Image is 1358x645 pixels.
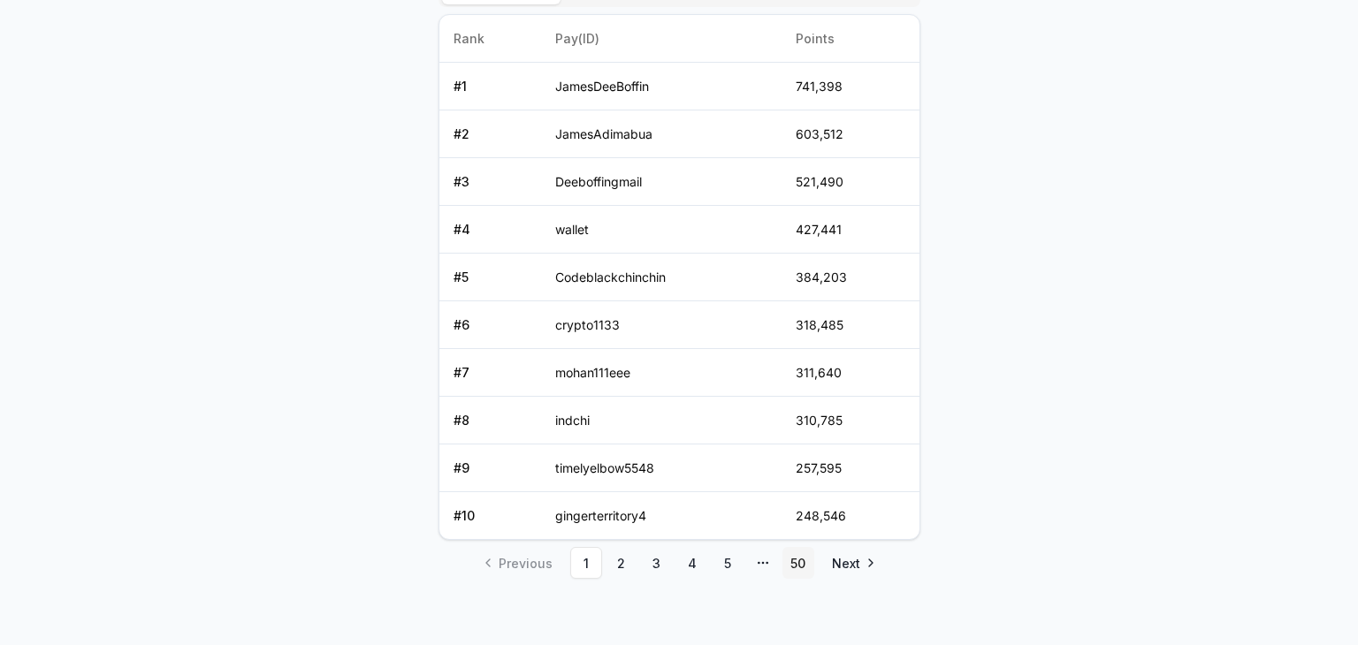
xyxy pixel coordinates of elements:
[541,492,782,540] td: gingerterritory4
[541,110,782,158] td: JamesAdimabua
[782,158,919,206] td: 521,490
[439,63,542,110] td: # 1
[570,547,602,579] a: 1
[439,206,542,254] td: # 4
[541,397,782,444] td: indchi
[782,492,919,540] td: 248,546
[439,110,542,158] td: # 2
[541,15,782,63] th: Pay(ID)
[439,349,542,397] td: # 7
[439,158,542,206] td: # 3
[818,547,887,579] a: Go to next page
[782,349,919,397] td: 311,640
[439,547,920,579] nav: pagination
[641,547,673,579] a: 3
[541,254,782,301] td: Codeblackchinchin
[541,349,782,397] td: mohan111eee
[606,547,637,579] a: 2
[782,110,919,158] td: 603,512
[439,301,542,349] td: # 6
[712,547,744,579] a: 5
[676,547,708,579] a: 4
[782,206,919,254] td: 427,441
[541,301,782,349] td: crypto1133
[782,301,919,349] td: 318,485
[782,397,919,444] td: 310,785
[541,444,782,492] td: timelyelbow5548
[541,63,782,110] td: JamesDeeBoffin
[832,554,860,573] span: Next
[782,15,919,63] th: Points
[782,63,919,110] td: 741,398
[541,206,782,254] td: wallet
[439,397,542,444] td: # 8
[439,254,542,301] td: # 5
[439,444,542,492] td: # 9
[782,547,814,579] a: 50
[782,444,919,492] td: 257,595
[541,158,782,206] td: Deeboffingmail
[439,15,542,63] th: Rank
[782,254,919,301] td: 384,203
[439,492,542,540] td: # 10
